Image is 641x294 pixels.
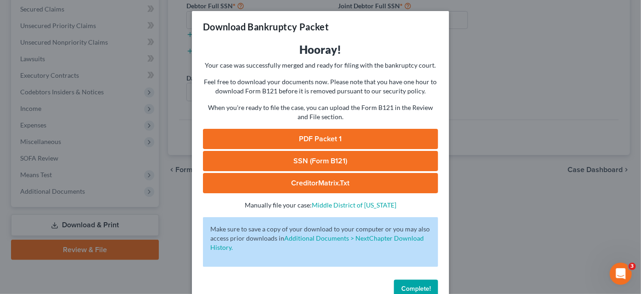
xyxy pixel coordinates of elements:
h3: Hooray! [203,42,438,57]
iframe: Intercom live chat [610,263,632,285]
a: Additional Documents > NextChapter Download History. [210,234,424,251]
a: CreditorMatrix.txt [203,173,438,193]
a: PDF Packet 1 [203,129,438,149]
p: Manually file your case: [203,201,438,210]
p: Feel free to download your documents now. Please note that you have one hour to download Form B12... [203,77,438,96]
span: 3 [629,263,636,270]
a: Middle District of [US_STATE] [312,201,396,209]
p: When you're ready to file the case, you can upload the Form B121 in the Review and File section. [203,103,438,121]
a: SSN (Form B121) [203,151,438,171]
span: Complete! [401,285,431,293]
p: Make sure to save a copy of your download to your computer or you may also access prior downloads in [210,225,431,252]
p: Your case was successfully merged and ready for filing with the bankruptcy court. [203,61,438,70]
h3: Download Bankruptcy Packet [203,20,329,33]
